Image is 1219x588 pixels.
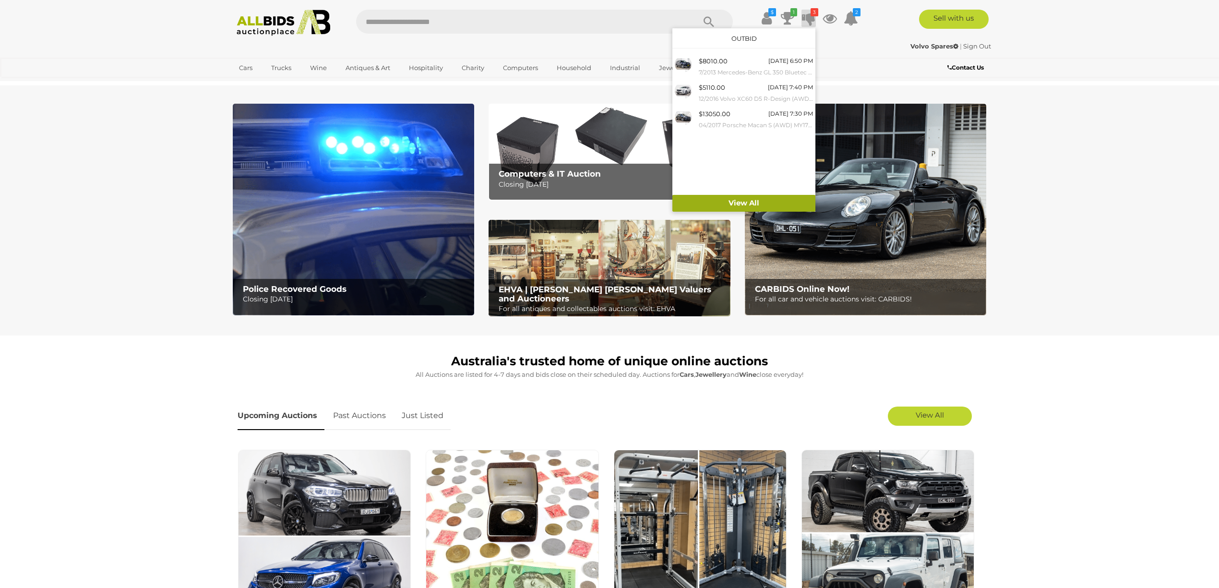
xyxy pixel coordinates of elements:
a: Jewellery [653,60,695,76]
a: 1 [780,10,795,27]
a: Trucks [265,60,298,76]
a: Sell with us [919,10,989,29]
small: 04/2017 Porsche Macan S (AWD) MY17 4d Wagon Volcano Grey Metallic Turbo V6 3.0L [699,120,813,131]
a: Computers [497,60,544,76]
a: Computers & IT Auction Computers & IT Auction Closing [DATE] [489,104,730,200]
b: CARBIDS Online Now! [755,284,849,294]
small: 7/2013 Mercedes-Benz GL 350 Bluetec X166 4d Wagon Cavansite Blue Metallic Turbo Diesel 3.0L [699,67,813,78]
a: View All [672,195,815,212]
a: CARBIDS Online Now! CARBIDS Online Now! For all car and vehicle auctions visit: CARBIDS! [745,104,986,315]
a: Past Auctions [326,402,393,430]
div: $5110.00 [699,82,725,93]
p: Closing [DATE] [499,179,725,191]
a: Sign Out [963,42,991,50]
i: 2 [853,8,860,16]
div: [DATE] 6:50 PM [768,56,813,66]
p: For all antiques and collectables auctions visit: EHVA [499,303,725,315]
strong: Wine [739,371,756,378]
span: | [960,42,962,50]
i: 3 [811,8,818,16]
p: For all car and vehicle auctions visit: CARBIDS! [755,293,981,305]
a: [GEOGRAPHIC_DATA] [233,76,313,92]
a: $ [759,10,774,27]
img: Allbids.com.au [231,10,335,36]
img: EHVA | Evans Hastings Valuers and Auctioneers [489,220,730,317]
span: View All [916,410,944,420]
a: $5110.00 [DATE] 7:40 PM 12/2016 Volvo XC60 D5 R-Design (AWD) DZ MY17 4D Wagon Ice White Turbo Die... [672,80,815,106]
a: View All [888,407,972,426]
div: $8010.00 [699,56,728,67]
a: EHVA | Evans Hastings Valuers and Auctioneers EHVA | [PERSON_NAME] [PERSON_NAME] Valuers and Auct... [489,220,730,317]
img: Police Recovered Goods [233,104,474,315]
a: Contact Us [947,62,986,73]
div: $13050.00 [699,108,730,120]
img: 54518-1a_ex.jpg [675,56,692,72]
a: Antiques & Art [339,60,396,76]
button: Search [685,10,733,34]
a: Outbid [731,35,757,42]
a: $8010.00 [DATE] 6:50 PM 7/2013 Mercedes-Benz GL 350 Bluetec X166 4d Wagon Cavansite Blue Metallic... [672,53,815,80]
b: Computers & IT Auction [499,169,601,179]
img: 54548-1a_ex.jpg [675,82,692,99]
a: Wine [304,60,333,76]
a: Charity [455,60,490,76]
a: 2 [844,10,858,27]
div: [DATE] 7:40 PM [768,82,813,93]
p: Closing [DATE] [243,293,469,305]
i: 1 [790,8,797,16]
a: Industrial [604,60,646,76]
a: Cars [233,60,259,76]
a: $13050.00 [DATE] 7:30 PM 04/2017 Porsche Macan S (AWD) MY17 4d Wagon Volcano Grey Metallic Turbo ... [672,106,815,132]
strong: Cars [680,371,694,378]
h1: Australia's trusted home of unique online auctions [238,355,981,368]
a: Hospitality [403,60,449,76]
small: 12/2016 Volvo XC60 D5 R-Design (AWD) DZ MY17 4D Wagon Ice White Turbo Diesel 2.4L [699,94,813,104]
a: Just Listed [394,402,451,430]
a: Volvo Spares [910,42,960,50]
a: Household [550,60,598,76]
i: $ [768,8,776,16]
strong: Volvo Spares [910,42,958,50]
p: All Auctions are listed for 4-7 days and bids close on their scheduled day. Auctions for , and cl... [238,369,981,380]
img: CARBIDS Online Now! [745,104,986,315]
strong: Jewellery [695,371,727,378]
a: Police Recovered Goods Police Recovered Goods Closing [DATE] [233,104,474,315]
a: Upcoming Auctions [238,402,324,430]
img: 53814-1a_ex.jpg [675,108,692,125]
a: 3 [801,10,816,27]
div: [DATE] 7:30 PM [768,108,813,119]
b: EHVA | [PERSON_NAME] [PERSON_NAME] Valuers and Auctioneers [499,285,711,303]
img: Computers & IT Auction [489,104,730,200]
b: Contact Us [947,64,984,71]
b: Police Recovered Goods [243,284,347,294]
